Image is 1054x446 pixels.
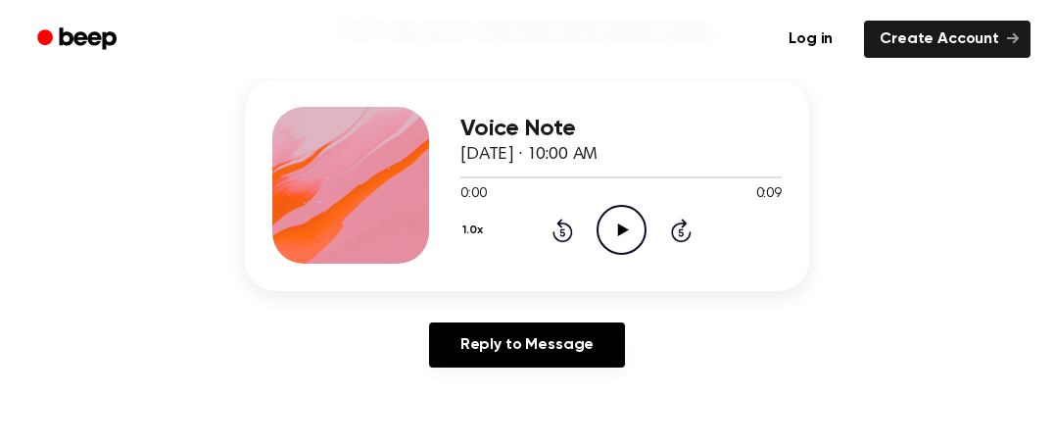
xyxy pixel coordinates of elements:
a: Beep [24,21,134,59]
button: 1.0x [460,214,490,247]
span: [DATE] · 10:00 AM [460,146,598,164]
a: Create Account [864,21,1030,58]
span: 0:00 [460,184,486,205]
a: Reply to Message [429,322,625,368]
span: 0:09 [756,184,782,205]
a: Log in [769,17,852,62]
h3: Voice Note [460,116,782,142]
